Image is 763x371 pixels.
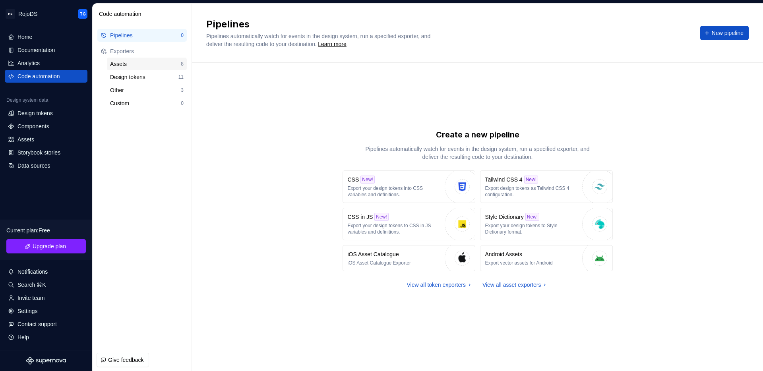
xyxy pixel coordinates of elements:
[6,239,86,253] button: Upgrade plan
[5,146,87,159] a: Storybook stories
[97,353,149,367] button: Give feedback
[110,73,178,81] div: Design tokens
[17,122,49,130] div: Components
[436,129,519,140] p: Create a new pipeline
[107,58,187,70] button: Assets8
[206,33,432,47] span: Pipelines automatically watch for events in the design system, run a specified exporter, and deli...
[317,42,348,47] span: .
[79,11,86,17] div: TG
[17,162,50,170] div: Data sources
[17,320,57,328] div: Contact support
[206,18,691,31] h2: Pipelines
[358,145,597,161] p: Pipelines automatically watch for events in the design system, run a specified exporter, and deli...
[482,281,548,289] a: View all asset exporters
[5,57,87,70] a: Analytics
[480,245,613,271] button: Android AssetsExport vector assets for Android
[5,44,87,56] a: Documentation
[17,46,55,54] div: Documentation
[33,242,66,250] span: Upgrade plan
[26,357,66,365] svg: Supernova Logo
[99,10,188,18] div: Code automation
[5,120,87,133] a: Components
[343,208,475,240] button: CSS in JSNew!Export your design tokens to CSS in JS variables and definitions.
[348,185,441,198] p: Export your design tokens into CSS variables and definitions.
[17,149,60,157] div: Storybook stories
[348,250,399,258] p: iOS Asset Catalogue
[17,307,38,315] div: Settings
[700,26,749,40] button: New pipeline
[407,281,473,289] a: View all token exporters
[524,176,538,184] div: New!
[110,47,184,55] div: Exporters
[17,135,34,143] div: Assets
[17,109,53,117] div: Design tokens
[17,33,32,41] div: Home
[5,107,87,120] a: Design tokens
[348,222,441,235] p: Export your design tokens to CSS in JS variables and definitions.
[5,278,87,291] button: Search ⌘K
[5,331,87,344] button: Help
[17,72,60,80] div: Code automation
[374,213,388,221] div: New!
[5,305,87,317] a: Settings
[178,74,184,80] div: 11
[17,281,46,289] div: Search ⌘K
[107,84,187,97] button: Other3
[181,87,184,93] div: 3
[348,260,411,266] p: iOS Asset Catalogue Exporter
[107,97,187,110] button: Custom0
[348,213,373,221] p: CSS in JS
[110,31,181,39] div: Pipelines
[343,170,475,203] button: CSSNew!Export your design tokens into CSS variables and definitions.
[6,97,48,103] div: Design system data
[480,208,613,240] button: Style DictionaryNew!Export your design tokens to Style Dictionary format.
[5,133,87,146] a: Assets
[485,213,524,221] p: Style Dictionary
[5,292,87,304] a: Invite team
[712,29,744,37] span: New pipeline
[5,159,87,172] a: Data sources
[17,59,40,67] div: Analytics
[348,176,359,184] p: CSS
[181,32,184,39] div: 0
[108,356,144,364] span: Give feedback
[181,100,184,106] div: 0
[5,265,87,278] button: Notifications
[525,213,539,221] div: New!
[110,99,181,107] div: Custom
[318,40,347,48] a: Learn more
[485,185,578,198] p: Export design tokens as Tailwind CSS 4 configuration.
[485,250,522,258] p: Android Assets
[2,5,91,22] button: RSRojoDSTG
[18,10,37,18] div: RojoDS
[17,333,29,341] div: Help
[5,31,87,43] a: Home
[97,29,187,42] button: Pipelines0
[485,260,553,266] p: Export vector assets for Android
[360,176,374,184] div: New!
[343,245,475,271] button: iOS Asset CatalogueiOS Asset Catalogue Exporter
[107,71,187,83] button: Design tokens11
[485,176,523,184] p: Tailwind CSS 4
[5,70,87,83] a: Code automation
[485,222,578,235] p: Export your design tokens to Style Dictionary format.
[17,268,48,276] div: Notifications
[6,9,15,19] div: RS
[181,61,184,67] div: 8
[110,86,181,94] div: Other
[6,226,86,234] div: Current plan : Free
[480,170,613,203] button: Tailwind CSS 4New!Export design tokens as Tailwind CSS 4 configuration.
[110,60,181,68] div: Assets
[17,294,45,302] div: Invite team
[5,318,87,330] button: Contact support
